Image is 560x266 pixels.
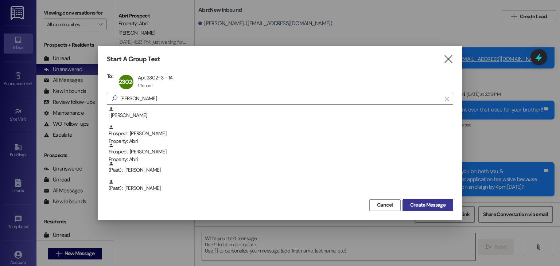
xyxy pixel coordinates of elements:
[109,106,453,119] div: : [PERSON_NAME]
[109,143,453,164] div: Prospect: [PERSON_NAME]
[107,55,160,63] h3: Start A Group Text
[138,83,153,89] div: 1 Tenant
[377,201,393,209] span: Cancel
[107,143,453,161] div: Prospect: [PERSON_NAME]Property: Abri
[445,96,449,102] i: 
[107,106,453,125] div: : [PERSON_NAME]
[120,94,441,104] input: Search for any contact or apartment
[410,201,446,209] span: Create Message
[107,179,453,197] div: (Past) : [PERSON_NAME]
[109,161,453,174] div: (Past) : [PERSON_NAME]
[109,125,453,145] div: Prospect: [PERSON_NAME]
[138,74,173,81] div: Apt 2302~3 - 1A
[107,73,113,79] h3: To:
[109,179,453,192] div: (Past) : [PERSON_NAME]
[402,199,453,211] button: Create Message
[443,55,453,63] i: 
[107,161,453,179] div: (Past) : [PERSON_NAME]
[109,137,453,145] div: Property: Abri
[109,95,120,102] i: 
[441,93,453,104] button: Clear text
[109,156,453,163] div: Property: Abri
[369,199,401,211] button: Cancel
[107,125,453,143] div: Prospect: [PERSON_NAME]Property: Abri
[119,78,138,86] span: 2302~3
